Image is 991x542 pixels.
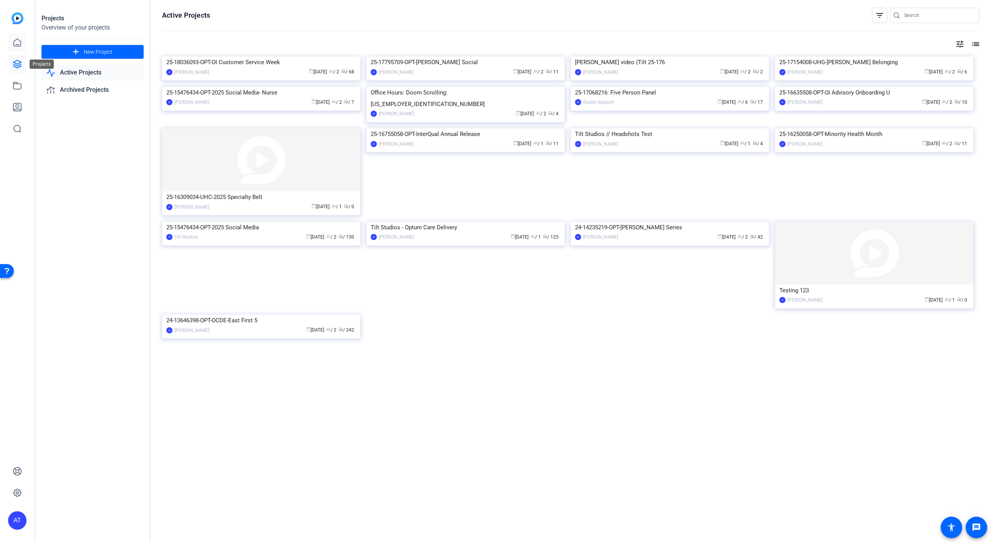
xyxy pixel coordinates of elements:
[326,234,336,240] span: / 2
[329,69,339,75] span: / 2
[954,141,967,146] span: / 11
[41,82,144,98] a: Archived Projects
[954,141,959,145] span: radio
[379,140,414,148] div: [PERSON_NAME]
[779,56,969,68] div: 25-17154008-UHG-[PERSON_NAME] Belonging
[925,297,943,303] span: [DATE]
[922,99,940,105] span: [DATE]
[545,69,558,75] span: / 11
[166,327,172,333] div: JS
[942,141,946,145] span: group
[41,14,144,23] div: Projects
[957,69,961,73] span: radio
[752,69,763,75] span: / 2
[720,141,725,145] span: calendar_today
[957,297,967,303] span: / 0
[344,99,354,105] span: / 7
[41,45,144,59] button: New Project
[904,11,973,20] input: Search
[583,98,614,106] div: Studio Support
[925,69,929,73] span: calendar_today
[344,99,348,104] span: radio
[513,69,518,73] span: calendar_today
[326,234,331,239] span: group
[338,234,354,240] span: / 130
[737,234,742,239] span: group
[545,141,558,146] span: / 11
[787,296,822,304] div: [PERSON_NAME]
[513,141,531,146] span: [DATE]
[510,234,515,239] span: calendar_today
[545,141,550,145] span: radio
[306,234,311,239] span: calendar_today
[575,56,765,68] div: [PERSON_NAME] video (Tilt 25-176
[371,222,560,233] div: Tilt Studios - Optum Care Delivery
[166,222,356,233] div: 25-15476434-OPT-2025 Social Media
[779,99,786,105] div: AT
[779,128,969,140] div: 25-16250058-OPT-Minority Health Month
[750,99,763,105] span: / 17
[970,40,979,49] mat-icon: list
[341,69,346,73] span: radio
[545,69,550,73] span: radio
[371,56,560,68] div: 25-17795709-OPT-[PERSON_NAME] Social
[513,69,531,75] span: [DATE]
[750,234,763,240] span: / 42
[379,68,414,76] div: [PERSON_NAME]
[8,511,27,530] div: AT
[945,69,949,73] span: group
[530,234,541,240] span: / 1
[740,141,751,146] span: / 1
[338,327,343,331] span: radio
[942,99,946,104] span: group
[955,40,964,49] mat-icon: tune
[752,141,757,145] span: radio
[922,99,926,104] span: calendar_today
[787,98,822,106] div: [PERSON_NAME]
[718,99,722,104] span: calendar_today
[326,327,331,331] span: group
[740,69,745,73] span: group
[344,204,354,209] span: / 0
[718,234,722,239] span: calendar_today
[41,23,144,32] div: Overview of your projects
[957,297,961,302] span: radio
[84,48,113,56] span: New Project
[543,234,558,240] span: / 125
[166,234,172,240] div: TS
[779,297,786,303] div: AT
[548,111,558,116] span: / 4
[174,233,198,241] div: Tilt Studios
[942,141,952,146] span: / 2
[718,234,736,240] span: [DATE]
[779,87,969,98] div: 25-16635508-OPT-OI Advisory Onboarding U
[371,111,377,117] div: AT
[379,233,414,241] div: [PERSON_NAME]
[71,47,81,57] mat-icon: add
[510,234,529,240] span: [DATE]
[312,204,330,209] span: [DATE]
[954,99,959,104] span: radio
[166,204,172,210] div: AT
[972,523,981,532] mat-icon: message
[329,69,333,73] span: group
[737,99,742,104] span: group
[533,141,544,146] span: / 1
[942,99,952,105] span: / 2
[720,69,725,73] span: calendar_today
[306,234,324,240] span: [DATE]
[737,99,748,105] span: / 6
[312,99,330,105] span: [DATE]
[533,141,538,145] span: group
[166,69,172,75] div: AT
[312,99,316,104] span: calendar_today
[533,69,544,75] span: / 2
[344,204,348,208] span: radio
[575,87,765,98] div: 25-17068216: Five Person Panel
[309,69,327,75] span: [DATE]
[379,110,414,118] div: [PERSON_NAME]
[331,204,336,208] span: group
[583,140,618,148] div: [PERSON_NAME]
[162,11,210,20] h1: Active Projects
[779,141,786,147] div: AT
